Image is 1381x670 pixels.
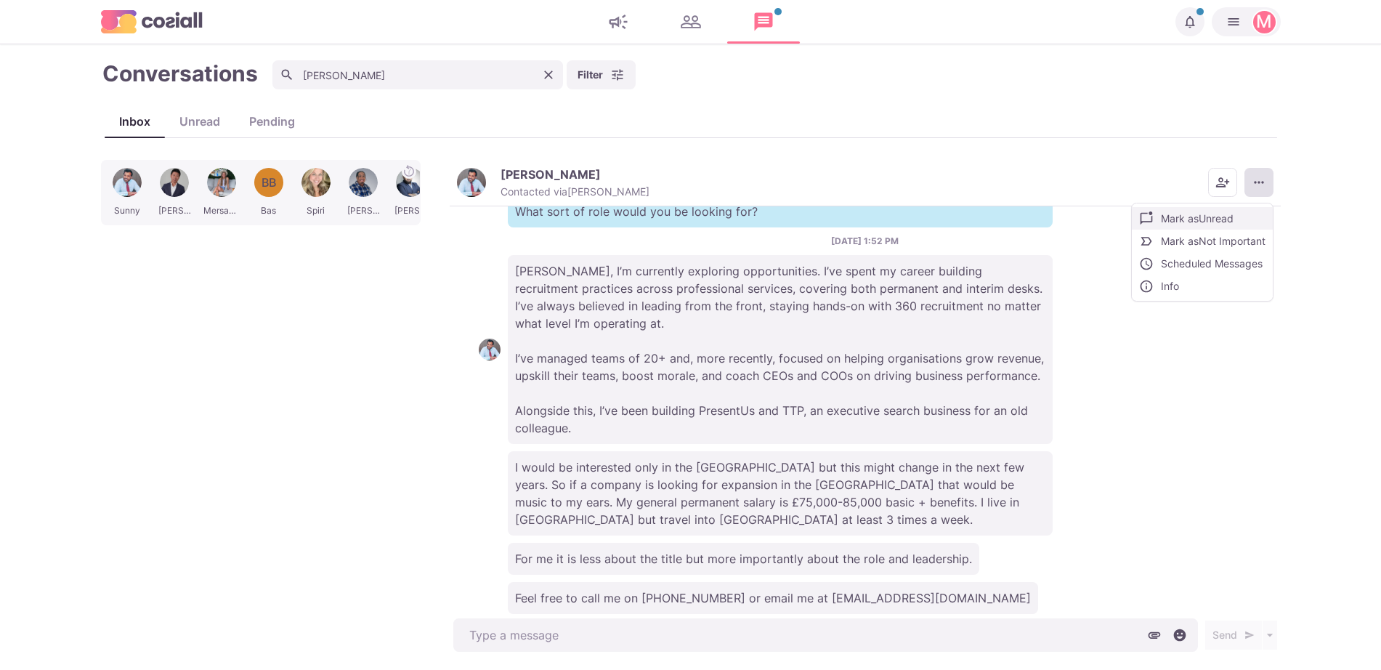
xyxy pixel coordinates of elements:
[1256,13,1272,31] div: Martin
[1143,624,1165,646] button: Attach files
[501,185,649,198] p: Contacted via [PERSON_NAME]
[538,64,559,86] button: Clear
[1175,7,1204,36] button: Notifications
[508,582,1038,614] p: Feel free to call me on [PHONE_NUMBER] or email me at [EMAIL_ADDRESS][DOMAIN_NAME]
[501,167,601,182] p: [PERSON_NAME]
[1205,621,1262,650] button: Send
[508,451,1053,536] p: I would be interested only in the [GEOGRAPHIC_DATA] but this might change in the next few years. ...
[457,167,649,198] button: Sunny Maini[PERSON_NAME]Contacted via[PERSON_NAME]
[1244,168,1273,197] button: More menu
[235,113,309,130] div: Pending
[457,168,486,197] img: Sunny Maini
[567,60,636,89] button: Filter
[1208,168,1237,197] button: Add add contacts
[105,113,165,130] div: Inbox
[102,60,258,86] h1: Conversations
[101,10,203,33] img: logo
[831,235,899,248] p: [DATE] 1:52 PM
[165,113,235,130] div: Unread
[1212,7,1281,36] button: Martin
[272,60,563,89] input: Search conversations
[479,339,501,360] img: Sunny Maini
[1169,624,1191,646] button: Select emoji
[508,255,1053,444] p: [PERSON_NAME], I’m currently exploring opportunities. I’ve spent my career building recruitment p...
[508,543,979,575] p: For me it is less about the title but more importantly about the role and leadership.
